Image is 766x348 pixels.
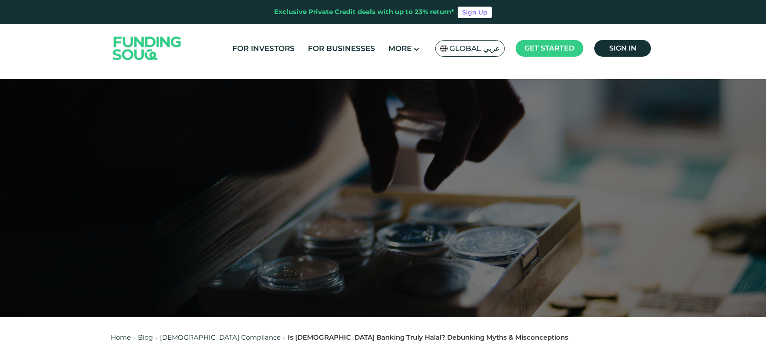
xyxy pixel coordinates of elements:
[449,43,500,54] span: Global عربي
[306,41,377,56] a: For Businesses
[111,333,131,341] a: Home
[230,41,297,56] a: For Investors
[388,44,412,53] span: More
[288,333,568,343] div: Is [DEMOGRAPHIC_DATA] Banking Truly Halal? Debunking Myths & Misconceptions
[524,44,574,52] span: Get started
[104,26,190,71] img: Logo
[440,45,448,52] img: SA Flag
[458,7,492,18] a: Sign Up
[138,333,153,341] a: Blog
[160,333,281,341] a: [DEMOGRAPHIC_DATA] Compliance
[609,44,636,52] span: Sign in
[274,7,454,17] div: Exclusive Private Credit deals with up to 23% return*
[594,40,651,57] a: Sign in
